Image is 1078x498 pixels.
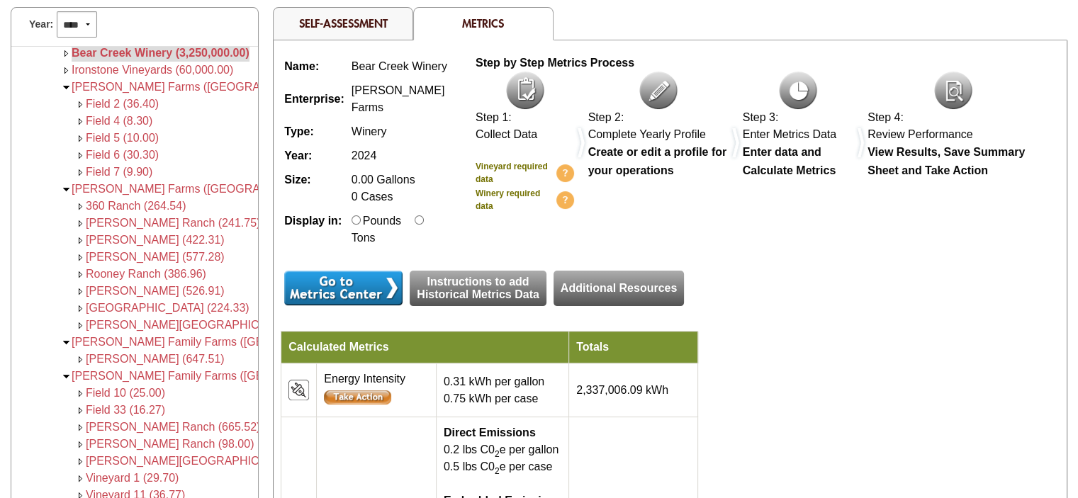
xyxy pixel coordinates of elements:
span: [PERSON_NAME] Farms [352,84,445,113]
a: Bear Creek Winery (3,250,000.00) [72,47,249,59]
a: Additional Resources [554,271,684,306]
a: [PERSON_NAME] Ranch (241.75) [86,217,260,229]
span: 2024 [352,149,377,162]
a: [PERSON_NAME] Ranch (665.52) [86,421,260,433]
div: Step 4: Review Performance [868,109,1038,143]
a: [PERSON_NAME] Farms ([GEOGRAPHIC_DATA]) (182.00) [72,81,374,93]
img: dividers.png [574,125,588,160]
a: [PERSON_NAME][GEOGRAPHIC_DATA] (1,457.23) [86,319,352,331]
img: Collapse <span class='AgFacilityColorRed'>Kautz Family Farms (San Joaquin County) (2,162.09)</span> [61,371,72,382]
a: Field 10 (25.00) [86,387,165,399]
b: Create or edit a profile for your operations [588,146,727,176]
a: Instructions to addHistorical Metrics Data [410,271,546,306]
span: Metrics [462,16,504,30]
span: Field 7 (9.90) [86,166,152,178]
img: icon-collect-data.png [506,72,544,109]
sub: 2 [495,449,500,459]
a: Ironstone Vineyards (60,000.00) [72,64,233,76]
a: [PERSON_NAME] (422.31) [86,234,225,246]
td: Name: [281,55,347,79]
td: Type: [281,120,347,144]
a: [PERSON_NAME] (526.91) [86,285,225,297]
a: [PERSON_NAME] Family Farms ([GEOGRAPHIC_DATA]) (647.51) [72,336,411,348]
b: Step by Step Metrics Process [476,57,634,69]
span: [PERSON_NAME] Ranch (98.00) [86,438,254,450]
a: [PERSON_NAME] Family Farms ([GEOGRAPHIC_DATA]) (2,162.09) [72,370,420,382]
img: icon_resources_energy-2.png [288,380,309,400]
a: [PERSON_NAME] Farms ([GEOGRAPHIC_DATA]) (4,101.31) [72,183,383,195]
a: Field 4 (8.30) [86,115,152,127]
span: 0.31 kWh per gallon 0.75 kWh per case [444,375,544,404]
label: Tons [352,232,376,244]
b: Direct Emissions [444,426,536,438]
div: Step 3: Enter Metrics Data [743,109,854,143]
img: dividers.png [729,125,742,160]
div: Step 2: Complete Yearly Profile [588,109,729,143]
img: Collapse <span class='AgFacilityColorRed'>Kautz Family Farms (Sacramento County) (647.51)</span> [61,337,72,348]
input: Submit [324,390,391,404]
a: [PERSON_NAME] (577.28) [86,251,225,263]
span: 2,337,006.09 kWh [576,384,668,396]
td: Enterprise: [281,79,347,120]
img: icon-complete-profile.png [639,72,678,109]
img: Collapse <span class='AgFacilityColorRed'>John Kautz Farms (Calaveras County) (182.00)</span> [61,82,72,93]
td: Display in: [281,209,347,250]
span: Winery [352,125,387,137]
span: Bear Creek Winery [352,60,447,72]
a: 360 Ranch (264.54) [86,200,186,212]
a: [PERSON_NAME][GEOGRAPHIC_DATA] (300.70) [86,455,342,467]
img: dividers.png [854,125,868,160]
td: Energy Intensity [317,363,437,417]
a: Self-Assessment [299,16,388,30]
a: Vineyard required data [476,160,575,186]
a: Field 6 (30.30) [86,149,159,161]
b: View Results, Save Summary Sheet and Take Action [868,146,1025,176]
td: Totals [569,332,698,363]
a: Field 2 (36.40) [86,98,159,110]
span: [PERSON_NAME] (647.51) [86,353,225,365]
img: Collapse <span class='AgFacilityColorRed'>John Kautz Farms (Sacramento County) (4,101.31)</span> [61,184,72,195]
td: Year: [281,144,347,168]
img: icon-metrics.png [779,72,817,109]
span: 0.00 Gallons 0 Cases [352,174,415,203]
span: Year: [29,17,53,32]
td: Calculated Metrics [281,332,569,363]
b: Vineyard required data [476,162,548,184]
input: Submit [284,271,403,305]
td: Size: [281,168,347,209]
a: Vineyard 1 (29.70) [86,472,179,484]
div: Step 1: Collect Data [476,109,575,143]
a: Field 33 (16.27) [86,404,165,416]
a: Field 5 (10.00) [86,132,159,144]
a: Winery required data [476,187,575,213]
img: icon-review.png [934,72,972,109]
a: [GEOGRAPHIC_DATA] (224.33) [86,302,249,314]
sub: 2 [495,466,500,476]
b: Enter data and Calculate Metrics [743,146,836,176]
a: Rooney Ranch (386.96) [86,268,206,280]
b: Winery required data [476,188,540,211]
